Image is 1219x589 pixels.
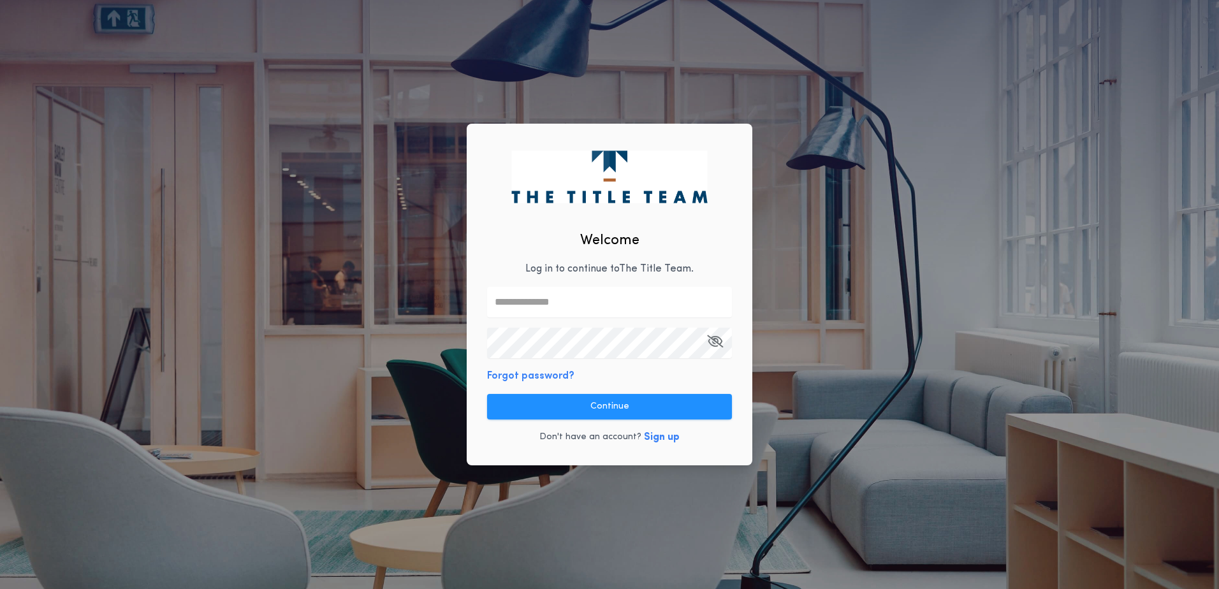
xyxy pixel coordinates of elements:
[580,230,639,251] h2: Welcome
[487,394,732,419] button: Continue
[511,150,707,203] img: logo
[644,430,680,445] button: Sign up
[525,261,694,277] p: Log in to continue to The Title Team .
[539,431,641,444] p: Don't have an account?
[487,368,574,384] button: Forgot password?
